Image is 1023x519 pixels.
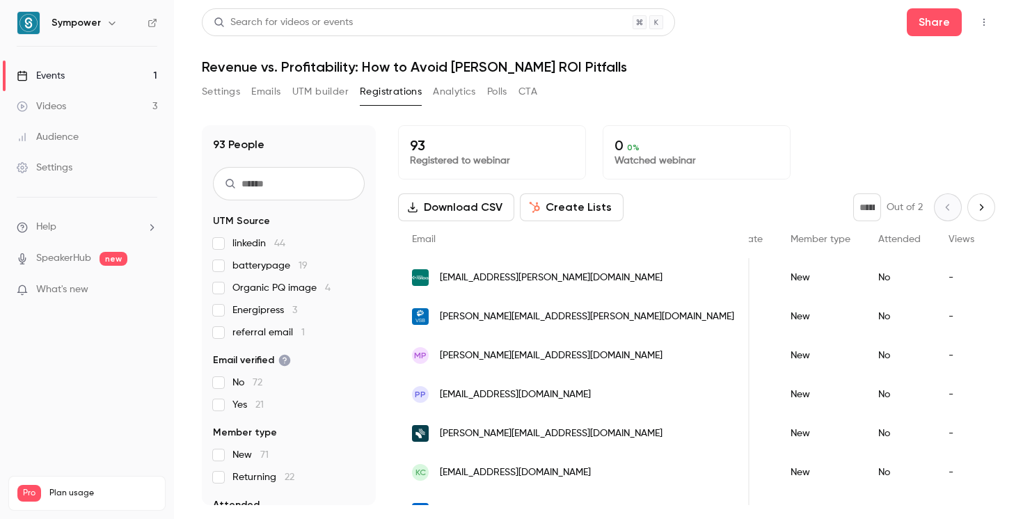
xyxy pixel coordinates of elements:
button: Registrations [360,81,422,103]
p: Watched webinar [614,154,779,168]
button: Polls [487,81,507,103]
p: Out of 2 [887,200,923,214]
div: Events [17,69,65,83]
span: batterypage [232,259,308,273]
span: Returning [232,470,294,484]
span: referral email [232,326,305,340]
div: Videos [17,99,66,113]
span: Email verified [213,353,291,367]
span: What's new [36,282,88,297]
img: vsb.energy [412,308,429,325]
span: 71 [260,450,269,460]
span: Member type [213,426,277,440]
button: Emails [251,81,280,103]
span: [EMAIL_ADDRESS][DOMAIN_NAME] [440,388,591,402]
div: Search for videos or events [214,15,353,30]
span: UTM Source [213,214,270,228]
span: [PERSON_NAME][EMAIL_ADDRESS][DOMAIN_NAME] [440,426,663,441]
span: Member type [791,234,850,244]
h1: 93 People [213,136,264,153]
p: Registered to webinar [410,154,574,168]
button: Analytics [433,81,476,103]
div: New [777,453,864,492]
h1: Revenue vs. Profitability: How to Avoid [PERSON_NAME] ROI Pitfalls [202,58,995,75]
div: Settings [17,161,72,175]
span: [PERSON_NAME][EMAIL_ADDRESS][DOMAIN_NAME] [440,504,663,519]
span: Pro [17,485,41,502]
div: - [935,336,988,375]
span: KC [415,466,426,479]
div: No [864,414,935,453]
p: 0 [614,137,779,154]
div: - [935,414,988,453]
span: [EMAIL_ADDRESS][PERSON_NAME][DOMAIN_NAME] [440,271,663,285]
span: 19 [299,261,308,271]
div: - [935,297,988,336]
span: Energipress [232,303,297,317]
button: Settings [202,81,240,103]
div: New [777,375,864,414]
div: - [935,375,988,414]
span: Views [949,234,974,244]
button: Download CSV [398,193,514,221]
div: New [777,414,864,453]
img: Sympower [17,12,40,34]
button: Create Lists [520,193,624,221]
div: No [864,375,935,414]
div: No [864,453,935,492]
span: new [100,252,127,266]
button: CTA [518,81,537,103]
span: Email [412,234,436,244]
span: Attended [213,498,260,512]
span: PP [415,388,426,401]
div: No [864,297,935,336]
span: 21 [255,400,264,410]
span: [PERSON_NAME][EMAIL_ADDRESS][PERSON_NAME][DOMAIN_NAME] [440,310,734,324]
span: Organic PQ image [232,281,331,295]
div: New [777,258,864,297]
span: 1 [301,328,305,337]
div: - [935,453,988,492]
span: [PERSON_NAME][EMAIL_ADDRESS][DOMAIN_NAME] [440,349,663,363]
button: Share [907,8,962,36]
span: 4 [325,283,331,293]
span: 22 [285,472,294,482]
img: montelnews.com [412,269,429,286]
div: No [864,258,935,297]
span: New [232,448,269,462]
button: UTM builder [292,81,349,103]
span: Yes [232,398,264,412]
div: - [935,258,988,297]
span: Help [36,220,56,234]
img: hafslund.no [412,425,429,442]
span: No [232,376,262,390]
span: 44 [274,239,285,248]
span: [EMAIL_ADDRESS][DOMAIN_NAME] [440,465,591,480]
span: 3 [292,305,297,315]
a: SpeakerHub [36,251,91,266]
span: Plan usage [49,488,157,499]
span: 0 % [627,143,640,152]
li: help-dropdown-opener [17,220,157,234]
span: MP [414,349,427,362]
span: Attended [878,234,921,244]
span: 72 [253,378,262,388]
h6: Sympower [51,16,101,30]
div: Audience [17,130,79,144]
div: No [864,336,935,375]
span: linkedin [232,237,285,250]
button: Next page [967,193,995,221]
div: New [777,297,864,336]
div: New [777,336,864,375]
p: 93 [410,137,574,154]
